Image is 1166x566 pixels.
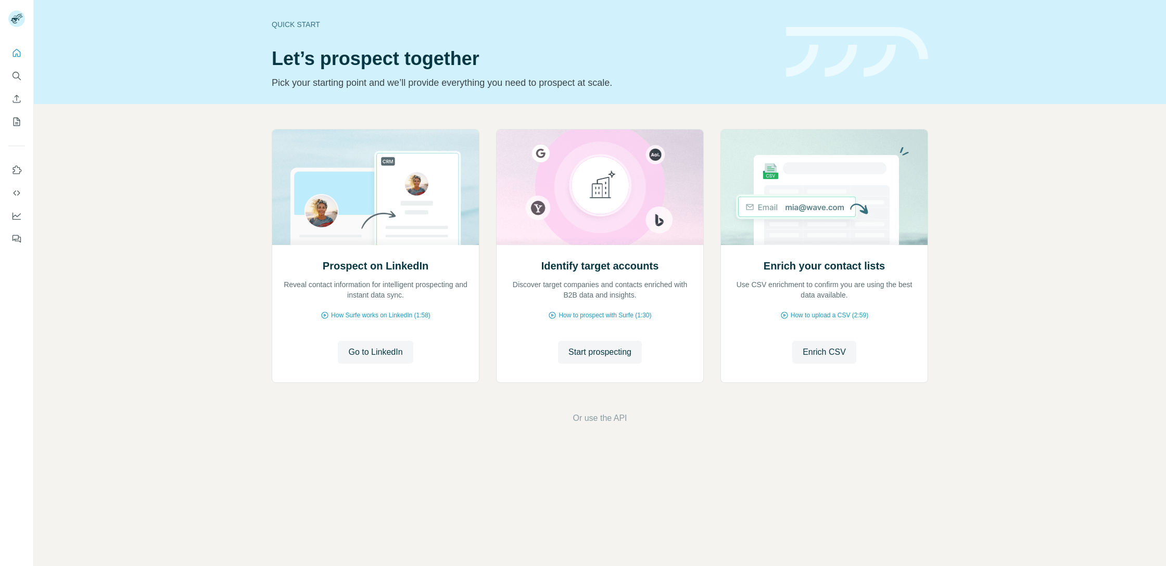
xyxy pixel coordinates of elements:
[338,341,413,364] button: Go to LinkedIn
[8,67,25,85] button: Search
[803,346,846,358] span: Enrich CSV
[764,259,885,273] h2: Enrich your contact lists
[731,279,917,300] p: Use CSV enrichment to confirm you are using the best data available.
[348,346,402,358] span: Go to LinkedIn
[283,279,468,300] p: Reveal contact information for intelligent prospecting and instant data sync.
[568,346,631,358] span: Start prospecting
[792,341,856,364] button: Enrich CSV
[8,112,25,131] button: My lists
[8,44,25,62] button: Quick start
[331,311,430,320] span: How Surfe works on LinkedIn (1:58)
[8,161,25,179] button: Use Surfe on LinkedIn
[786,27,928,78] img: banner
[8,184,25,202] button: Use Surfe API
[272,48,774,69] h1: Let’s prospect together
[573,412,627,425] button: Or use the API
[8,207,25,225] button: Dashboard
[541,259,659,273] h2: Identify target accounts
[8,229,25,248] button: Feedback
[720,130,928,245] img: Enrich your contact lists
[558,341,642,364] button: Start prospecting
[496,130,704,245] img: Identify target accounts
[559,311,651,320] span: How to prospect with Surfe (1:30)
[507,279,693,300] p: Discover target companies and contacts enriched with B2B data and insights.
[272,19,774,30] div: Quick start
[791,311,868,320] span: How to upload a CSV (2:59)
[272,75,774,90] p: Pick your starting point and we’ll provide everything you need to prospect at scale.
[8,89,25,108] button: Enrich CSV
[272,130,479,245] img: Prospect on LinkedIn
[323,259,428,273] h2: Prospect on LinkedIn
